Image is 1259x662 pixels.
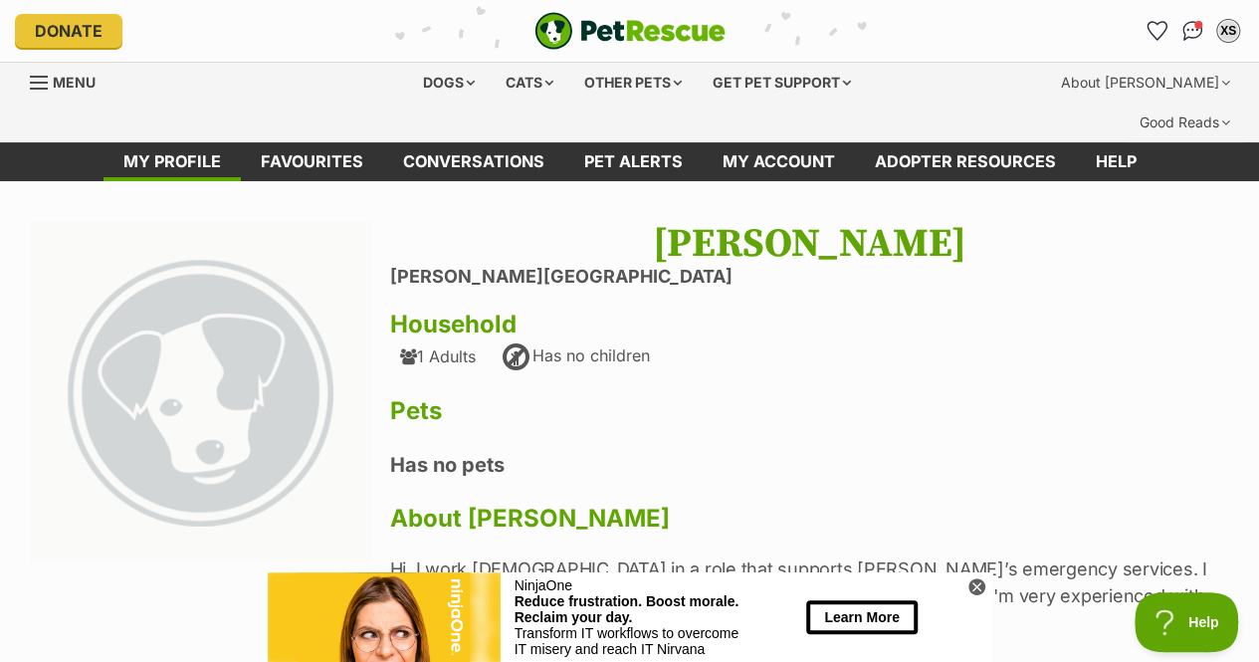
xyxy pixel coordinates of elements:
div: Transform IT workflows to overcome IT misery and reach IT Nirvana [247,53,479,85]
a: Favourites [241,142,383,181]
ul: Account quick links [1141,15,1244,47]
iframe: Help Scout Beacon - Open [1135,592,1239,652]
div: Has no children [501,341,650,373]
h3: About [PERSON_NAME] [390,505,1230,533]
h3: Household [390,311,1230,338]
div: Other pets [570,63,696,103]
a: Menu [30,63,109,99]
a: Conversations [1176,15,1208,47]
div: Cats [492,63,567,103]
h4: Has no pets [390,452,1230,478]
span: Menu [53,74,96,91]
h3: Pets [390,397,1230,425]
a: Pet alerts [564,142,703,181]
a: conversations [383,142,564,181]
a: PetRescue [534,12,726,50]
img: chat-41dd97257d64d25036548639549fe6c8038ab92f7586957e7f3b1b290dea8141.svg [1182,21,1203,41]
div: 1 Adults [400,347,476,365]
a: Donate [15,14,122,48]
img: large_default-f37c3b2ddc539b7721ffdbd4c88987add89f2ef0fd77a71d0d44a6cf3104916e.png [30,221,371,562]
a: Help [1076,142,1156,181]
li: [PERSON_NAME][GEOGRAPHIC_DATA] [390,267,1230,288]
h1: [PERSON_NAME] [390,221,1230,267]
img: logo-e224e6f780fb5917bec1dbf3a21bbac754714ae5b6737aabdf751b685950b380.svg [534,12,726,50]
div: Reduce frustration. Boost morale. Reclaim your day. [247,21,479,53]
a: My account [703,142,855,181]
button: My account [1212,15,1244,47]
button: Learn More [538,28,649,61]
a: Adopter resources [855,142,1076,181]
div: Good Reads [1126,103,1244,142]
p: Hi, I work [DEMOGRAPHIC_DATA] in a role that supports [PERSON_NAME]’s emergency services. I live ... [390,555,1230,636]
div: XS [1218,21,1238,41]
div: About [PERSON_NAME] [1047,63,1244,103]
div: NinjaOne [247,5,479,21]
a: My profile [104,142,241,181]
a: Favourites [1141,15,1172,47]
div: Get pet support [699,63,865,103]
div: Dogs [409,63,489,103]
